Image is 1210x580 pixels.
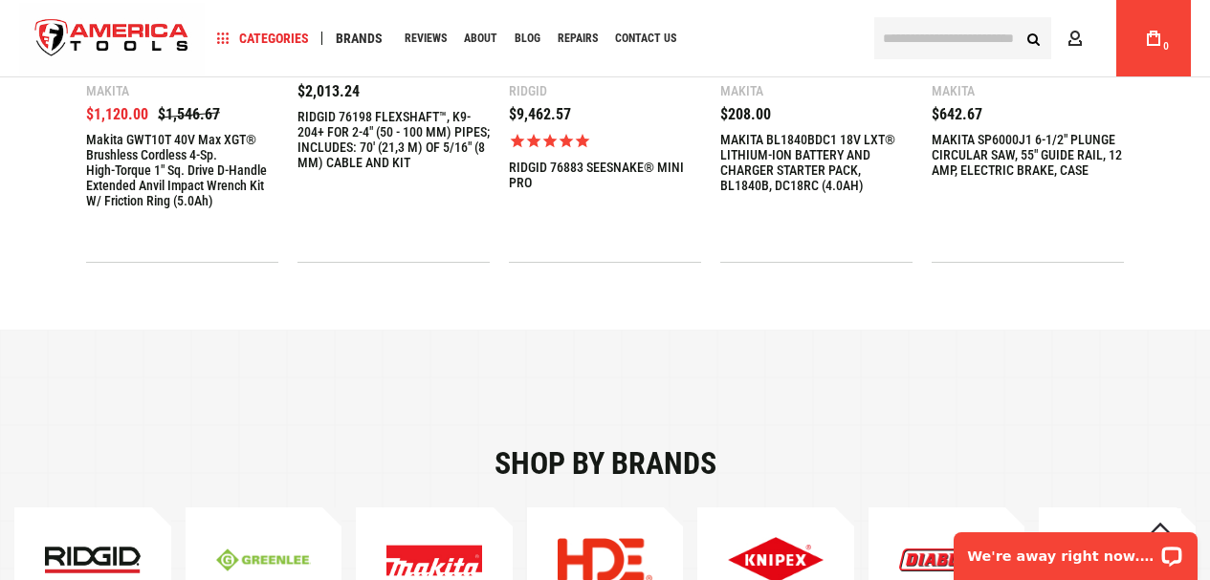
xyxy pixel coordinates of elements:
[86,105,148,123] span: $1,120.00
[14,448,1196,479] div: Shop by brands
[932,105,982,123] span: $642.67
[396,26,455,52] a: Reviews
[455,26,506,52] a: About
[386,545,482,576] img: Explore Our New Products
[720,132,913,193] a: MAKITA BL1840BDC1 18V LXT® LITHIUM-ION BATTERY AND CHARGER STARTER PACK, BL1840B, DC18RC (4.0AH)
[1163,41,1169,52] span: 0
[405,32,447,44] span: Reviews
[509,160,701,190] a: RIDGID 76883 SEESNAKE® MINI PRO
[464,32,497,44] span: About
[19,3,205,75] img: America Tools
[615,32,676,44] span: Contact Us
[558,32,598,44] span: Repairs
[297,109,490,170] a: RIDGID 76198 FLEXSHAFT™, K9-204+ FOR 2-4" (50 - 100 MM) PIPES; INCLUDES: 70' (21,3 M) OF 5/16" (8...
[506,26,549,52] a: Blog
[45,547,141,573] img: ridgid-mobile.jpg
[720,105,771,123] span: $208.00
[899,548,995,571] img: Explore Our New Products
[158,105,220,123] span: $1,546.67
[327,26,391,52] a: Brands
[509,84,701,97] div: Ridgid
[86,132,278,208] a: Makita GWT10T 40V max XGT® Brushless Cordless 4‑Sp. High‑Torque 1" Sq. Drive D‑Handle Extended An...
[509,132,701,150] span: Rated 5.0 out of 5 stars 1 reviews
[19,3,205,75] a: store logo
[216,548,312,571] img: greenline-mobile.jpg
[509,105,571,123] span: $9,462.57
[941,520,1210,580] iframe: LiveChat chat widget
[515,32,540,44] span: Blog
[720,84,913,97] div: Makita
[336,32,383,45] span: Brands
[606,26,685,52] a: Contact Us
[209,26,318,52] a: Categories
[932,84,1124,97] div: Makita
[549,26,606,52] a: Repairs
[1015,20,1051,56] button: Search
[297,82,360,100] span: $2,013.24
[86,84,278,97] div: Makita
[217,32,309,45] span: Categories
[932,132,1124,178] a: MAKITA SP6000J1 6-1/2" PLUNGE CIRCULAR SAW, 55" GUIDE RAIL, 12 AMP, ELECTRIC BRAKE, CASE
